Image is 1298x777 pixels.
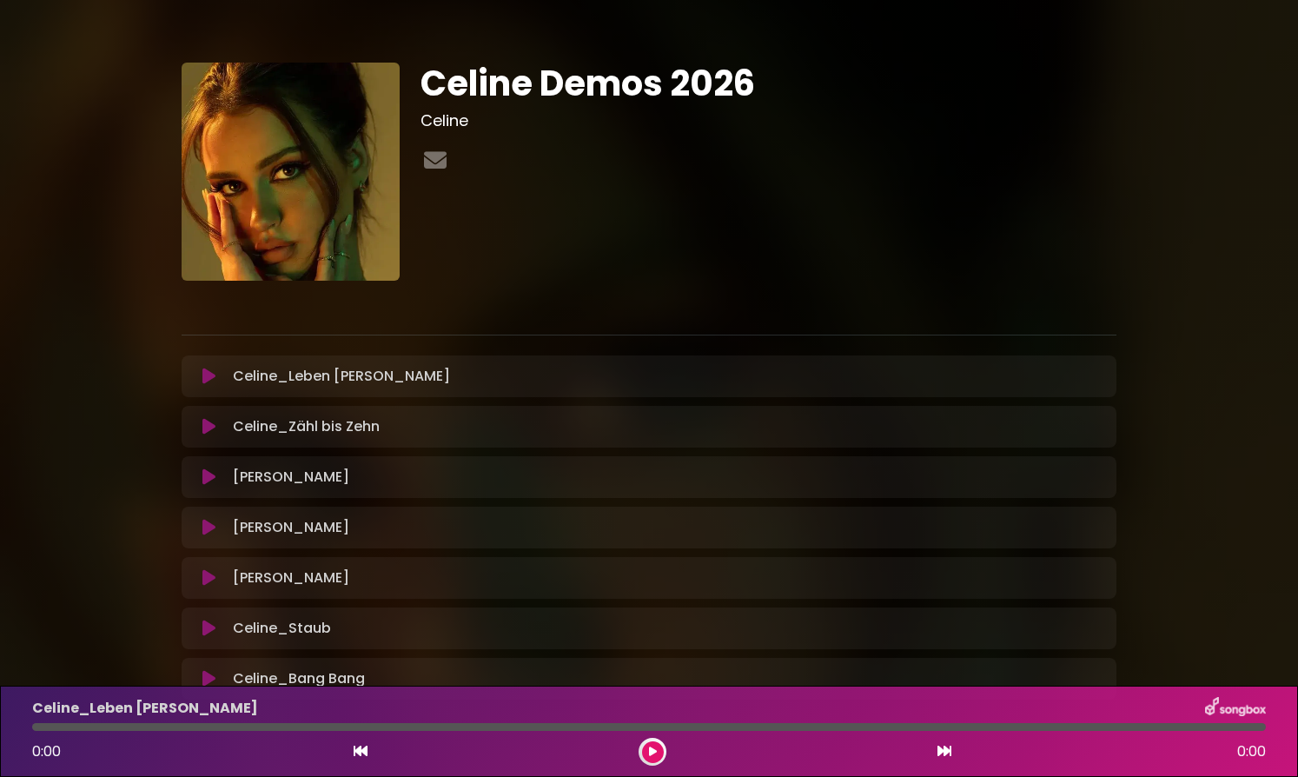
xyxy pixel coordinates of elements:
[1205,697,1266,720] img: songbox-logo-white.png
[233,618,331,639] p: Celine_Staub
[233,467,349,488] p: [PERSON_NAME]
[1237,741,1266,762] span: 0:00
[421,111,1116,130] h3: Celine
[233,366,450,387] p: Celine_Leben [PERSON_NAME]
[233,416,380,437] p: Celine_Zähl bis Zehn
[32,698,258,719] p: Celine_Leben [PERSON_NAME]
[182,63,400,281] img: Lq3JwxWjTsiZgLSj7RBx
[421,63,1116,104] h1: Celine Demos 2026
[233,668,365,689] p: Celine_Bang Bang
[233,568,349,588] p: [PERSON_NAME]
[233,517,349,538] p: [PERSON_NAME]
[32,741,61,761] span: 0:00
